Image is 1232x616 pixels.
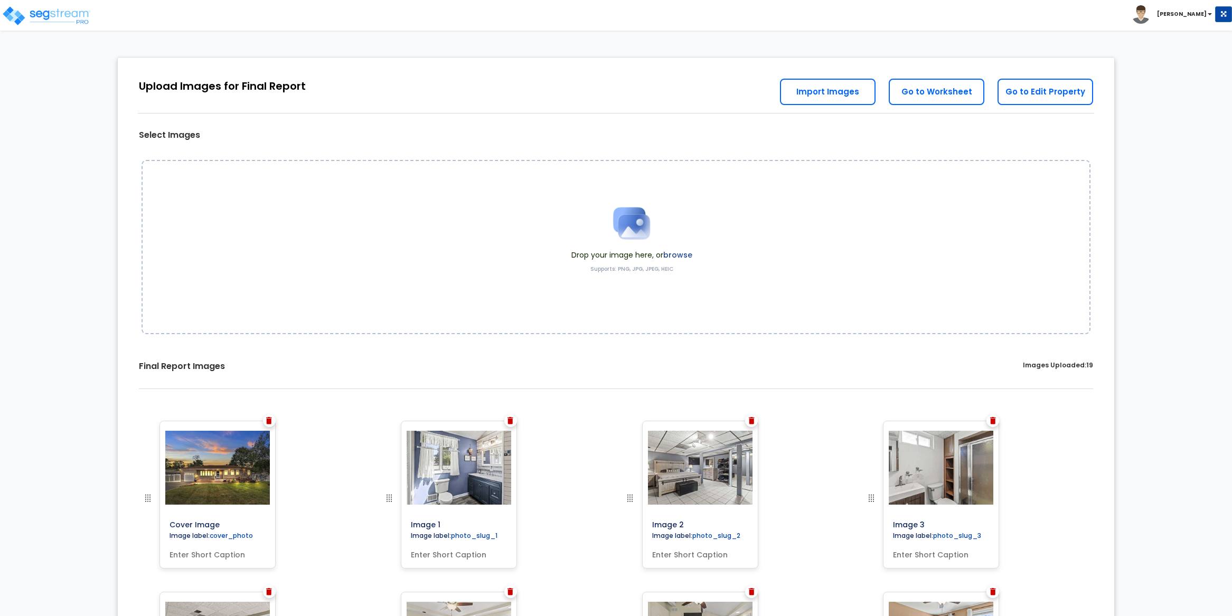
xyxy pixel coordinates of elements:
img: Trash Icon [990,588,996,595]
label: photo_slug_1 [451,531,497,540]
img: logo_pro_r.png [2,5,91,26]
b: [PERSON_NAME] [1157,10,1207,18]
img: Trash Icon [749,588,755,595]
img: drag handle [624,492,636,505]
img: Trash Icon [507,417,513,424]
label: Final Report Images [139,361,225,373]
label: cover_photo [210,531,253,540]
img: Trash Icon [990,417,996,424]
img: Trash Icon [266,417,272,424]
a: Go to Edit Property [998,79,1093,105]
div: Upload Images for Final Report [139,79,306,94]
label: Select Images [139,129,200,141]
input: Enter Short Caption [165,545,270,560]
label: Image label: [648,531,745,543]
label: browse [663,250,692,260]
label: Supports: PNG, JPG, JPEG, HEIC [590,266,673,273]
img: drag handle [865,492,878,505]
label: photo_slug_2 [692,531,740,540]
a: Go to Worksheet [889,79,984,105]
a: Import Images [780,79,876,105]
span: 19 [1086,361,1093,369]
label: Image label: [407,531,502,543]
img: Upload Icon [605,197,658,250]
input: Enter Short Caption [407,545,511,560]
img: drag handle [383,492,396,505]
label: Images Uploaded: [1023,361,1093,373]
span: Drop your image here, or [571,250,692,260]
input: Enter Short Caption [648,545,753,560]
img: drag handle [142,492,154,505]
label: Image label: [165,531,257,543]
img: Trash Icon [749,417,755,424]
input: Enter Short Caption [889,545,993,560]
img: Trash Icon [507,588,513,595]
label: photo_slug_3 [933,531,981,540]
img: Trash Icon [266,588,272,595]
label: Image label: [889,531,985,543]
img: avatar.png [1132,5,1150,24]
